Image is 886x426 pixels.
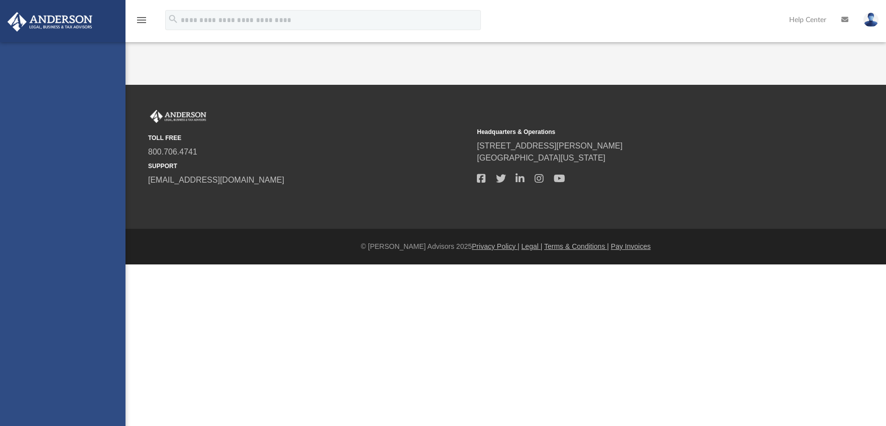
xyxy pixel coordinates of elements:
img: Anderson Advisors Platinum Portal [148,110,208,123]
a: [GEOGRAPHIC_DATA][US_STATE] [477,154,605,162]
a: Legal | [522,242,543,250]
a: [EMAIL_ADDRESS][DOMAIN_NAME] [148,176,284,184]
a: Pay Invoices [611,242,651,250]
i: search [168,14,179,25]
i: menu [136,14,148,26]
a: Privacy Policy | [472,242,520,250]
img: User Pic [863,13,878,27]
a: [STREET_ADDRESS][PERSON_NAME] [477,141,622,150]
small: SUPPORT [148,162,470,171]
a: Terms & Conditions | [544,242,609,250]
a: 800.706.4741 [148,148,197,156]
small: Headquarters & Operations [477,127,799,136]
a: menu [136,19,148,26]
div: © [PERSON_NAME] Advisors 2025 [125,241,886,252]
small: TOLL FREE [148,133,470,143]
img: Anderson Advisors Platinum Portal [5,12,95,32]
